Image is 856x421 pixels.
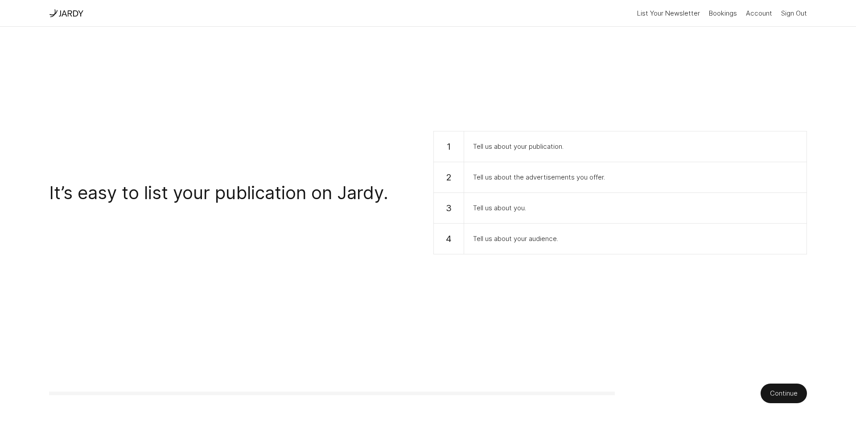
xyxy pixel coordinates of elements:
td: Tell us about your publication. [464,131,807,162]
td: Tell us about your audience. [464,224,807,254]
h3: 3 [444,202,453,214]
img: tatem logo [58,8,83,18]
h1: It’s easy to list your publication on Jardy. [49,181,388,204]
a: Sign Out [781,6,807,20]
h3: 1 [444,140,453,153]
h3: 2 [444,171,453,184]
td: Tell us about you. [464,193,807,224]
td: Tell us about the advertisements you offer. [464,162,807,193]
h3: 4 [444,233,453,245]
button: List Your Newsletter [637,6,700,20]
a: Account [746,7,772,20]
a: Bookings [709,6,737,20]
button: Continue [761,384,807,403]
